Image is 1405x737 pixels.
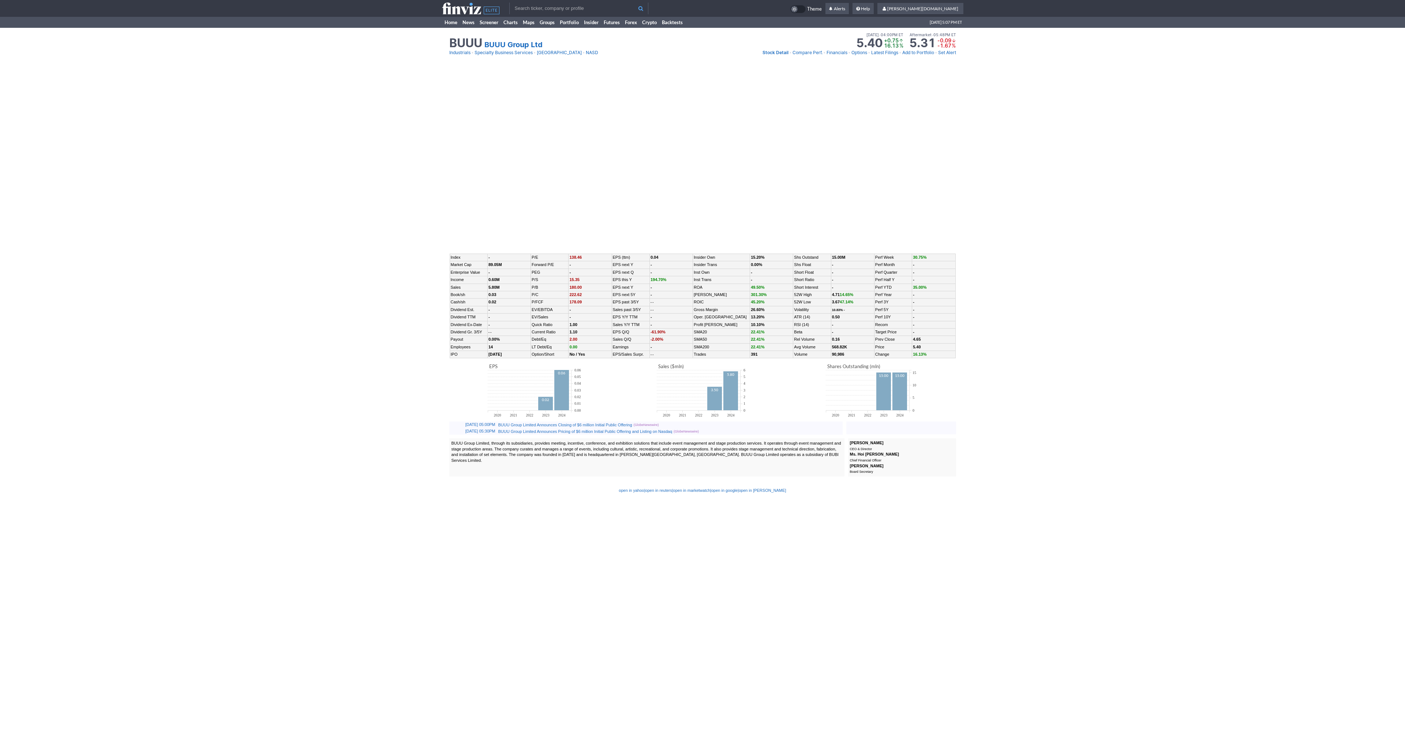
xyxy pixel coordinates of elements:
td: Perf 3Y [874,299,912,306]
span: • [848,49,851,56]
td: LT Debt/Eq [531,343,569,351]
b: - [913,292,914,297]
b: 0.00% [751,262,762,267]
td: Dividend Ex-Date [450,321,487,328]
td: SMA50 [693,336,750,343]
td: Debt/Eq [531,336,569,343]
td: Perf Year [874,291,912,298]
b: - [832,270,833,274]
b: 13.20% [751,315,764,319]
td: SMA20 [693,328,750,336]
span: 301.30% [751,292,767,297]
b: - [488,315,490,319]
span: -2.00% [651,337,663,341]
td: Market Cap [450,261,487,269]
td: P/E [531,254,569,261]
b: - [913,300,914,304]
small: 10.83% - [832,308,845,312]
small: - - [651,300,653,304]
b: - [913,322,914,327]
a: Theme [790,5,822,13]
td: Quick Ratio [531,321,569,328]
b: 14 [488,345,493,349]
td: Profit [PERSON_NAME] [693,321,750,328]
td: Perf 10Y [874,314,912,321]
text: 2023 [711,413,718,417]
a: Financials [827,49,847,56]
span: Compare Perf. [793,50,823,55]
b: - [569,315,571,319]
text: 2022 [526,413,533,417]
a: Compare Perf. [793,49,823,56]
span: • [582,49,585,56]
text: 2021 [679,413,686,417]
span: 49.50% [751,285,764,289]
b: - [488,322,490,327]
td: ROIC [693,299,750,306]
a: open in [PERSON_NAME] [739,488,786,494]
td: [PERSON_NAME] [693,291,750,298]
td: Volume [793,351,831,358]
b: - [913,277,914,282]
span: (GlobeNewswire) [674,429,699,434]
text: 2023 [542,413,550,417]
b: - [651,270,652,274]
td: EPS this Y [612,276,649,284]
text: 0.04 [574,382,581,386]
td: Income [450,276,487,284]
b: - [832,322,833,327]
td: P/C [531,291,569,298]
b: 0.02 [488,300,496,304]
td: P/B [531,284,569,291]
span: • [823,49,826,56]
td: Option/Short [531,351,569,358]
b: 1.10 [569,330,577,334]
a: [GEOGRAPHIC_DATA] [537,49,582,56]
h1: BUUU [449,37,482,49]
b: 568.82K [832,345,847,349]
a: Portfolio [557,17,581,28]
b: - [913,262,914,267]
strong: 5.31 [909,37,936,49]
td: +0.75 [884,38,899,43]
text: 0.05 [574,375,581,379]
a: Crypto [640,17,659,28]
b: - [569,270,571,274]
td: Dividend TTM [450,314,487,321]
text: 5 [913,396,914,400]
td: Payout [450,336,487,343]
b: 15.00M [832,255,846,259]
td: Perf YTD [874,284,912,291]
text: 4 [743,382,745,386]
b: 26.60% [751,307,764,312]
td: EV/EBITDA [531,306,569,313]
span: 22.41% [751,345,764,349]
span: • [789,49,792,56]
a: Options [851,49,867,56]
b: - [569,262,571,267]
input: Search ticker, company or profile [509,3,648,14]
a: BUUU Group Limited Announces Pricing of $6 million Initial Public Offering and Listing on Nasdaq [498,429,672,434]
b: 5.80M [488,285,500,289]
td: % [951,43,956,48]
span: • [899,49,902,56]
span: 15.35 [569,277,580,282]
span: [PERSON_NAME][DOMAIN_NAME] [887,6,958,11]
td: EV/Sales [531,314,569,321]
span: • [879,33,881,37]
a: Charts [501,17,520,28]
b: 10.10% [751,322,764,327]
b: - [488,255,490,259]
td: Prev Close [874,336,912,343]
img: nic2x2.gif [449,418,700,422]
b: 90,986 [832,352,844,356]
span: 16.13% [913,352,926,356]
a: open in marketwatch [673,488,711,494]
img: nic2x2.gif [449,435,700,438]
td: Shs Float [793,261,831,269]
td: EPS Q/Q [612,328,649,336]
b: - [651,345,652,349]
b: - [913,315,914,319]
b: - [913,330,914,334]
text: 10 [913,383,916,387]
